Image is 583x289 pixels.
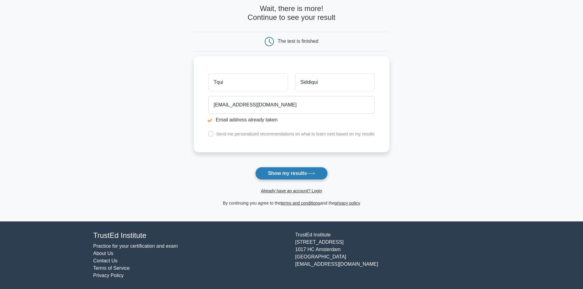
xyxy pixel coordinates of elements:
[281,201,320,206] a: terms and conditions
[93,258,118,263] a: Contact Us
[278,39,318,44] div: The test is finished
[216,132,375,136] label: Send me personalized recommendations on what to learn next based on my results
[93,265,130,271] a: Terms of Service
[295,73,375,91] input: Last name
[334,201,360,206] a: privacy policy
[93,251,114,256] a: About Us
[93,231,288,240] h4: TrustEd Institute
[208,116,375,124] li: Email address already taken
[194,4,389,22] h4: Wait, there is more! Continue to see your result
[261,188,322,193] a: Already have an account? Login
[255,167,327,180] button: Show my results
[208,73,288,91] input: First name
[190,199,393,207] div: By continuing you agree to the and the
[292,231,494,279] div: TrustEd Institute [STREET_ADDRESS] 1017 HC Amsterdam [GEOGRAPHIC_DATA] [EMAIL_ADDRESS][DOMAIN_NAME]
[93,243,178,249] a: Practice for your certification and exam
[93,273,124,278] a: Privacy Policy
[208,96,375,114] input: Email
